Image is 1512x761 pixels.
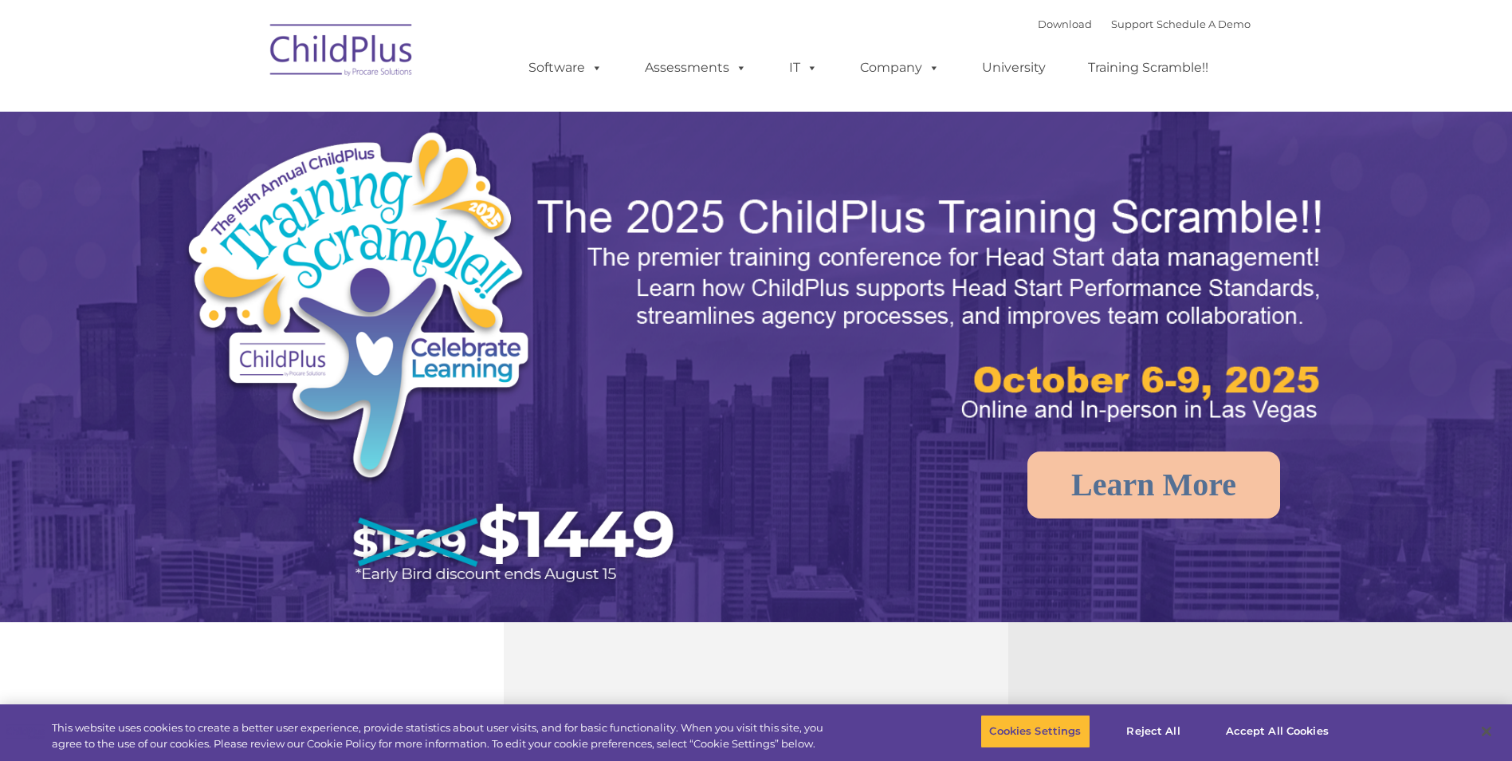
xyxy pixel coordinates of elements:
button: Close [1469,714,1504,749]
a: University [966,52,1062,84]
button: Reject All [1104,715,1204,748]
a: Schedule A Demo [1157,18,1251,30]
font: | [1038,18,1251,30]
span: Phone number [222,171,289,183]
a: Learn More [1027,451,1280,519]
img: ChildPlus by Procare Solutions [262,13,422,93]
button: Accept All Cookies [1217,715,1337,748]
a: Assessments [629,52,763,84]
a: IT [773,52,834,84]
div: This website uses cookies to create a better user experience, provide statistics about user visit... [52,720,831,751]
a: Training Scramble!! [1072,52,1224,84]
a: Company [844,52,956,84]
span: Last name [222,105,270,117]
a: Software [513,52,619,84]
a: Download [1038,18,1092,30]
button: Cookies Settings [980,715,1090,748]
a: Support [1111,18,1153,30]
